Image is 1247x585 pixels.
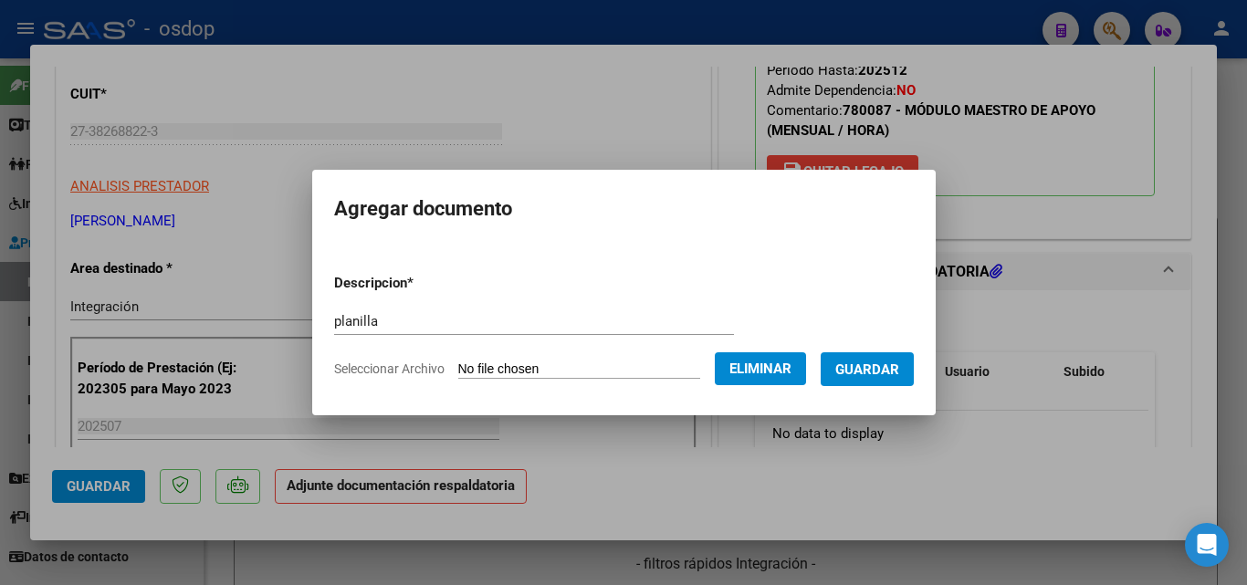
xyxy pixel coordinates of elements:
[729,360,791,377] span: Eliminar
[835,361,899,378] span: Guardar
[334,273,508,294] p: Descripcion
[821,352,914,386] button: Guardar
[715,352,806,385] button: Eliminar
[334,361,445,376] span: Seleccionar Archivo
[334,192,914,226] h2: Agregar documento
[1185,523,1229,567] div: Open Intercom Messenger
